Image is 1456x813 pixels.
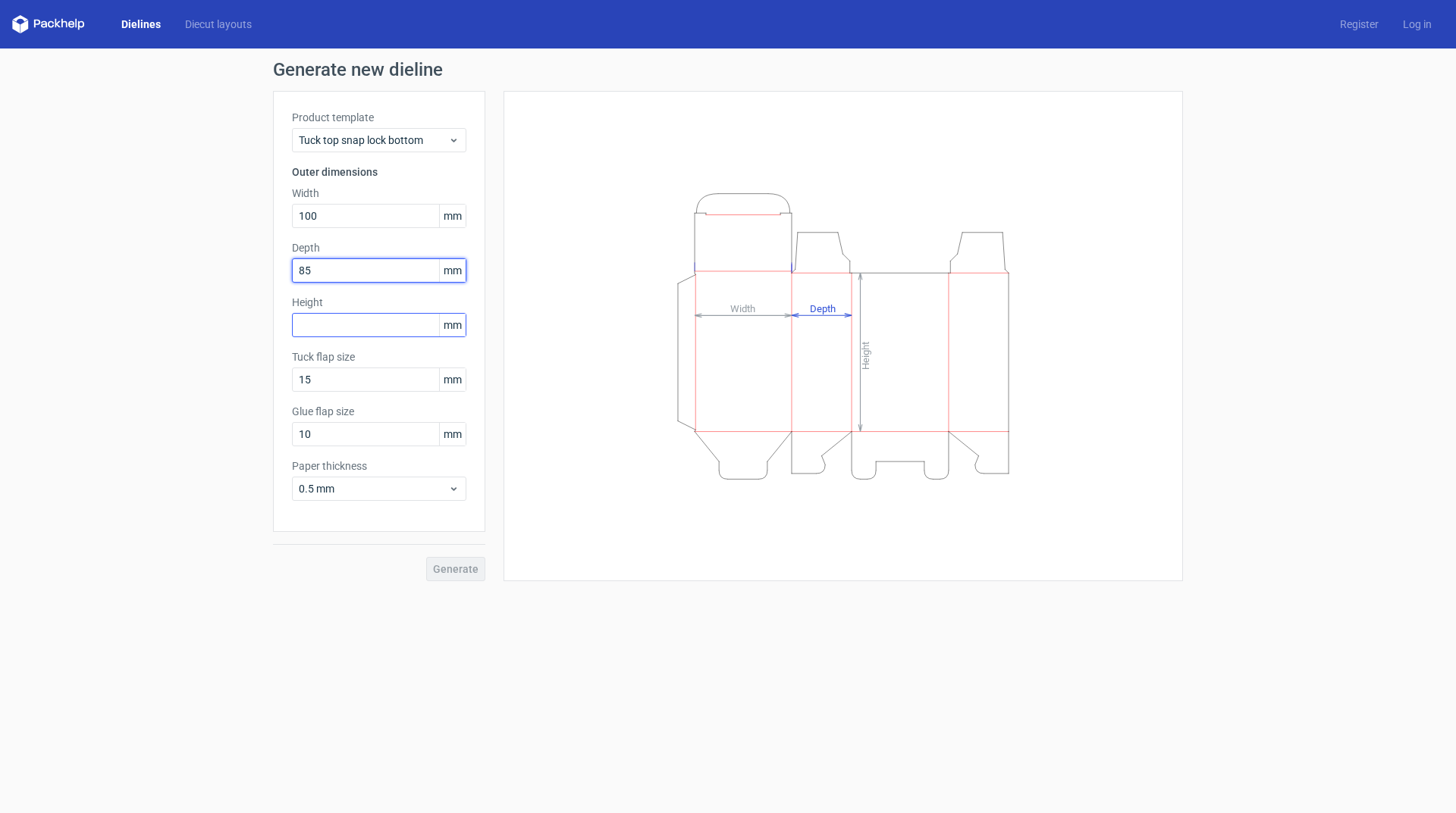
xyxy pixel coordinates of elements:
[730,302,755,314] tspan: Width
[292,186,466,201] label: Width
[292,404,466,419] label: Glue flap size
[173,17,264,32] a: Diecut layouts
[1391,17,1444,32] a: Log in
[292,349,466,364] label: Tuck flap size
[292,110,466,125] label: Product template
[439,259,466,282] span: mm
[292,458,466,474] label: Paper thickness
[439,205,466,227] span: mm
[439,314,466,336] span: mm
[1328,17,1391,32] a: Register
[292,240,466,255] label: Depth
[860,341,871,369] tspan: Height
[273,61,1183,79] h1: Generate new dieline
[299,133,448,148] span: Tuck top snap lock bottom
[299,481,448,496] span: 0.5 mm
[292,164,466,180] h3: Outer dimensions
[109,17,173,32] a: Dielines
[439,368,466,391] span: mm
[439,423,466,446] span: mm
[810,302,836,314] tspan: Depth
[292,295,466,310] label: Height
